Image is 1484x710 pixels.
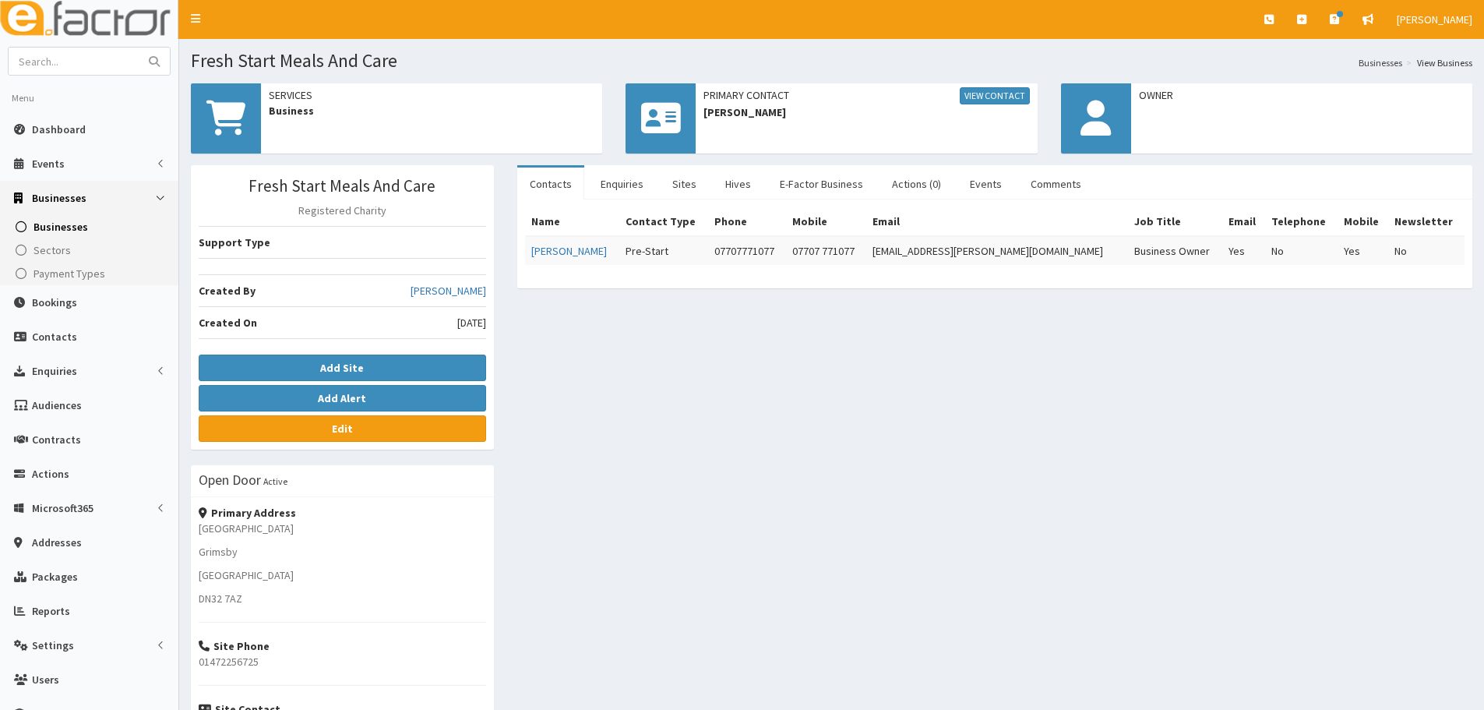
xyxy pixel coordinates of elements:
[32,122,86,136] span: Dashboard
[411,283,486,298] a: [PERSON_NAME]
[199,567,486,583] p: [GEOGRAPHIC_DATA]
[1139,87,1465,103] span: Owner
[703,87,1029,104] span: Primary Contact
[199,506,296,520] strong: Primary Address
[32,364,77,378] span: Enquiries
[32,570,78,584] span: Packages
[1018,168,1094,200] a: Comments
[33,267,105,281] span: Payment Types
[269,87,594,103] span: Services
[4,262,178,285] a: Payment Types
[199,415,486,442] a: Edit
[960,87,1030,104] a: View Contact
[4,238,178,262] a: Sectors
[1128,236,1222,265] td: Business Owner
[32,191,86,205] span: Businesses
[199,473,261,487] h3: Open Door
[703,104,1029,120] span: [PERSON_NAME]
[199,591,486,606] p: DN32 7AZ
[32,535,82,549] span: Addresses
[263,475,287,487] small: Active
[1338,207,1389,236] th: Mobile
[1265,207,1337,236] th: Telephone
[33,220,88,234] span: Businesses
[531,244,607,258] a: [PERSON_NAME]
[708,207,786,236] th: Phone
[32,467,69,481] span: Actions
[1388,207,1465,236] th: Newsletter
[866,236,1127,265] td: [EMAIL_ADDRESS][PERSON_NAME][DOMAIN_NAME]
[708,236,786,265] td: 07707771077
[199,284,256,298] b: Created By
[32,433,81,447] span: Contracts
[1388,236,1465,265] td: No
[332,422,353,436] b: Edit
[619,236,708,265] td: Pre-Start
[32,295,77,309] span: Bookings
[1359,56,1402,69] a: Businesses
[1128,207,1222,236] th: Job Title
[879,168,953,200] a: Actions (0)
[32,398,82,412] span: Audiences
[32,604,70,618] span: Reports
[1397,12,1472,26] span: [PERSON_NAME]
[525,207,619,236] th: Name
[1338,236,1389,265] td: Yes
[199,521,486,536] p: [GEOGRAPHIC_DATA]
[517,168,584,200] a: Contacts
[1222,236,1265,265] td: Yes
[32,638,74,652] span: Settings
[191,51,1472,71] h1: Fresh Start Meals And Care
[786,236,866,265] td: 07707 771077
[320,361,364,375] b: Add Site
[199,639,270,653] strong: Site Phone
[786,207,866,236] th: Mobile
[199,203,486,218] p: Registered Charity
[32,501,93,515] span: Microsoft365
[4,215,178,238] a: Businesses
[32,157,65,171] span: Events
[1265,236,1337,265] td: No
[269,103,594,118] span: Business
[199,544,486,560] p: Grimsby
[33,243,71,257] span: Sectors
[199,654,486,669] p: 01472256725
[713,168,763,200] a: Hives
[866,207,1127,236] th: Email
[199,177,486,195] h3: Fresh Start Meals And Care
[32,673,59,687] span: Users
[660,168,709,200] a: Sites
[619,207,708,236] th: Contact Type
[457,315,486,330] span: [DATE]
[1402,56,1472,69] li: View Business
[767,168,876,200] a: E-Factor Business
[9,48,139,75] input: Search...
[199,316,257,330] b: Created On
[199,385,486,412] button: Add Alert
[199,235,270,249] b: Support Type
[1222,207,1265,236] th: Email
[32,330,77,344] span: Contacts
[318,391,366,405] b: Add Alert
[957,168,1014,200] a: Events
[588,168,656,200] a: Enquiries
